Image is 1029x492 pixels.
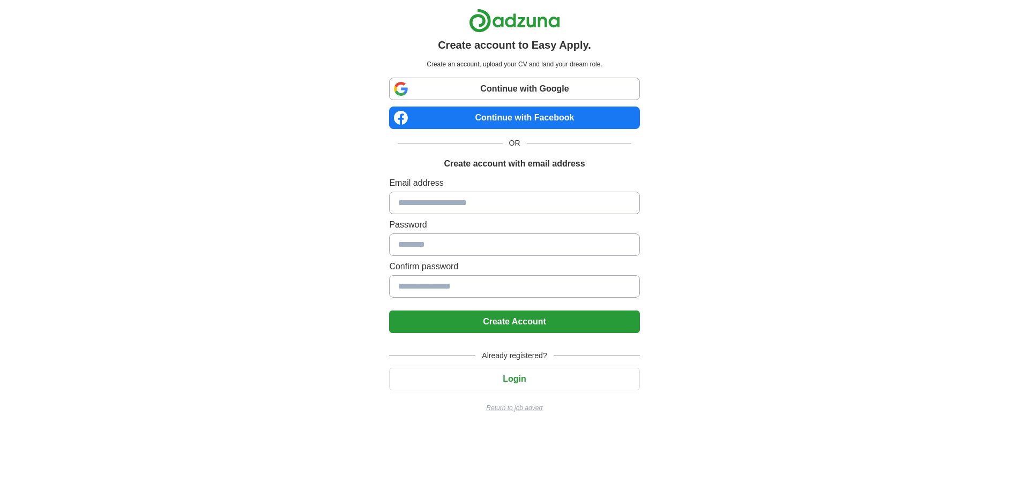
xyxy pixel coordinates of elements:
label: Confirm password [389,260,639,273]
img: Adzuna logo [469,9,560,33]
button: Create Account [389,311,639,333]
a: Login [389,374,639,383]
label: Email address [389,177,639,190]
label: Password [389,218,639,231]
h1: Create account to Easy Apply. [438,37,591,53]
a: Continue with Google [389,78,639,100]
h1: Create account with email address [444,157,585,170]
a: Continue with Facebook [389,107,639,129]
button: Login [389,368,639,390]
p: Create an account, upload your CV and land your dream role. [391,59,637,69]
a: Return to job advert [389,403,639,413]
span: Already registered? [475,350,553,361]
span: OR [503,138,527,149]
